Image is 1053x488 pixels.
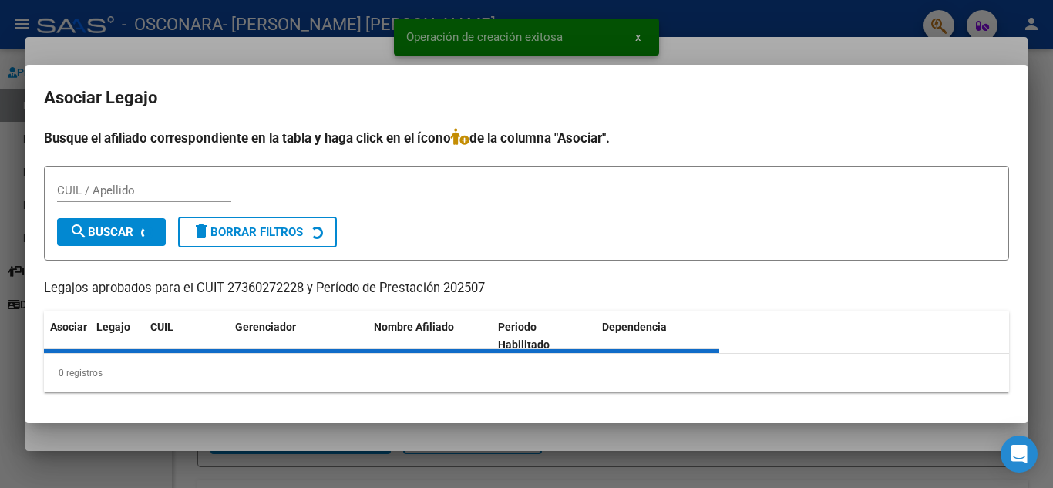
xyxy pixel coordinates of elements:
[229,311,368,362] datatable-header-cell: Gerenciador
[57,218,166,246] button: Buscar
[602,321,667,333] span: Dependencia
[144,311,229,362] datatable-header-cell: CUIL
[44,128,1009,148] h4: Busque el afiliado correspondiente en la tabla y haga click en el ícono de la columna "Asociar".
[192,222,210,241] mat-icon: delete
[596,311,720,362] datatable-header-cell: Dependencia
[178,217,337,247] button: Borrar Filtros
[492,311,596,362] datatable-header-cell: Periodo Habilitado
[44,354,1009,392] div: 0 registros
[498,321,550,351] span: Periodo Habilitado
[192,225,303,239] span: Borrar Filtros
[374,321,454,333] span: Nombre Afiliado
[90,311,144,362] datatable-header-cell: Legajo
[368,311,492,362] datatable-header-cell: Nombre Afiliado
[50,321,87,333] span: Asociar
[235,321,296,333] span: Gerenciador
[44,83,1009,113] h2: Asociar Legajo
[44,311,90,362] datatable-header-cell: Asociar
[44,279,1009,298] p: Legajos aprobados para el CUIT 27360272228 y Período de Prestación 202507
[150,321,173,333] span: CUIL
[69,222,88,241] mat-icon: search
[69,225,133,239] span: Buscar
[1001,436,1038,473] div: Open Intercom Messenger
[96,321,130,333] span: Legajo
